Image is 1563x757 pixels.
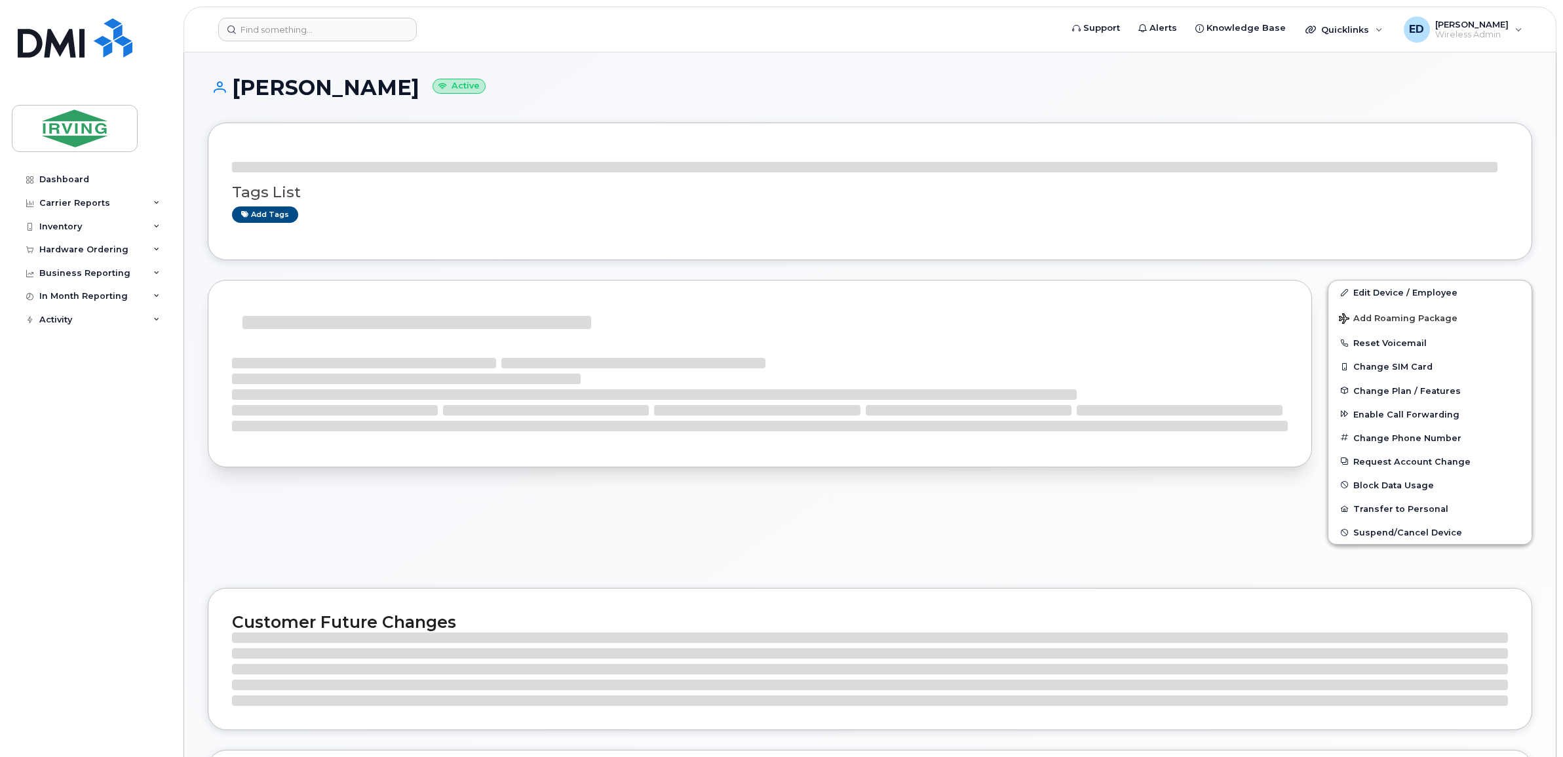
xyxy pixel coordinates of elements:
[1328,379,1532,402] button: Change Plan / Features
[1339,313,1457,326] span: Add Roaming Package
[232,184,1508,201] h3: Tags List
[208,76,1532,99] h1: [PERSON_NAME]
[1328,304,1532,331] button: Add Roaming Package
[433,79,486,94] small: Active
[1328,520,1532,544] button: Suspend/Cancel Device
[1328,473,1532,497] button: Block Data Usage
[1353,385,1461,395] span: Change Plan / Features
[232,612,1508,632] h2: Customer Future Changes
[1328,497,1532,520] button: Transfer to Personal
[1328,402,1532,426] button: Enable Call Forwarding
[1328,450,1532,473] button: Request Account Change
[1328,331,1532,355] button: Reset Voicemail
[232,206,298,223] a: Add tags
[1353,409,1459,419] span: Enable Call Forwarding
[1328,426,1532,450] button: Change Phone Number
[1353,528,1462,537] span: Suspend/Cancel Device
[1328,355,1532,378] button: Change SIM Card
[1328,281,1532,304] a: Edit Device / Employee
